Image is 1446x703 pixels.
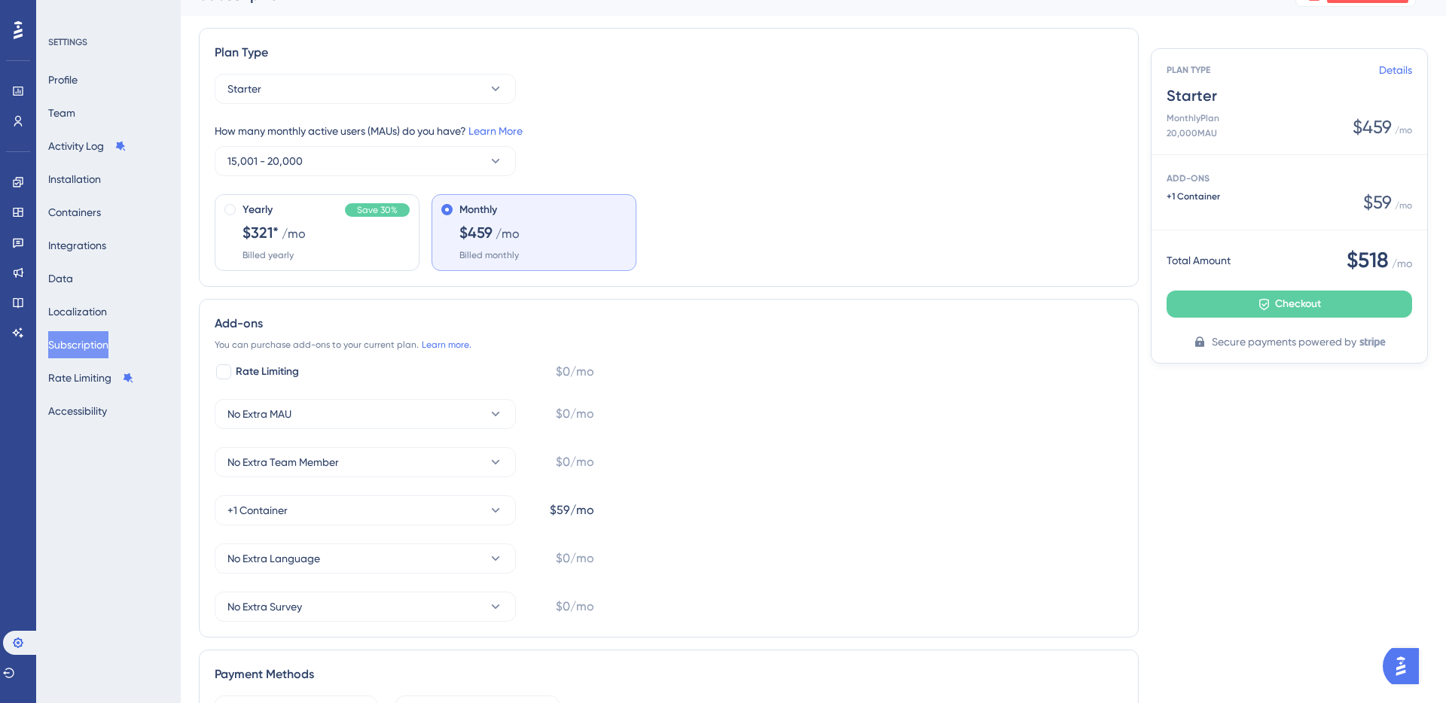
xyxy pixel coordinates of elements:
[48,66,78,93] button: Profile
[215,74,516,104] button: Starter
[282,225,306,243] span: /mo
[243,222,279,243] span: $321*
[227,453,339,471] span: No Extra Team Member
[1167,190,1363,202] span: +1 Container
[243,249,294,261] span: Billed yearly
[215,122,1123,140] div: How many monthly active users (MAUs) do you have?
[1395,124,1412,136] span: / mo
[48,331,108,358] button: Subscription
[1363,190,1392,215] span: $ 59
[1212,333,1356,351] span: Secure payments powered by
[1347,245,1389,275] span: $518
[215,315,1123,333] div: Add-ons
[468,125,523,137] a: Learn More
[227,549,320,568] span: No Extra Language
[556,405,594,423] span: $0/mo
[48,397,107,425] button: Accessibility
[1167,251,1231,269] span: Total Amount
[48,364,134,391] button: Rate Limiting
[357,204,398,216] span: Save 30%
[215,44,1123,62] div: Plan Type
[1167,173,1210,184] span: ADD-ONS
[1353,115,1392,139] span: $459
[215,495,516,525] button: +1 Container
[496,225,520,243] span: /mo
[48,265,73,292] button: Data
[1167,112,1219,124] span: Monthly Plan
[48,132,127,160] button: Activity Log
[48,199,101,226] button: Containers
[556,363,594,381] span: $0/mo
[227,80,261,98] span: Starter
[215,665,1123,683] div: Payment Methods
[550,501,594,519] span: $59/mo
[1379,61,1412,79] a: Details
[215,592,516,622] button: No Extra Survey
[48,36,170,48] div: SETTINGS
[556,598,594,616] span: $0/mo
[215,399,516,429] button: No Extra MAU
[1392,254,1412,272] span: / mo
[1167,64,1379,76] span: PLAN TYPE
[1275,295,1321,313] span: Checkout
[243,201,273,219] span: Yearly
[422,339,471,351] a: Learn more.
[215,339,419,351] span: You can purchase add-ons to your current plan.
[48,298,107,325] button: Localization
[227,501,288,519] span: +1 Container
[215,447,516,477] button: No Extra Team Member
[1395,199,1412,212] span: / mo
[48,232,106,259] button: Integrations
[556,549,594,568] span: $0/mo
[48,99,75,126] button: Team
[1167,127,1219,139] span: 20,000 MAU
[236,363,299,381] span: Rate Limiting
[459,222,493,243] span: $459
[459,249,519,261] span: Billed monthly
[215,543,516,574] button: No Extra Language
[227,405,291,423] span: No Extra MAU
[48,166,101,193] button: Installation
[556,453,594,471] span: $0/mo
[1383,644,1428,689] iframe: UserGuiding AI Assistant Launcher
[1167,85,1412,106] span: Starter
[1167,291,1412,318] button: Checkout
[227,152,303,170] span: 15,001 - 20,000
[227,598,302,616] span: No Extra Survey
[459,201,497,219] span: Monthly
[215,146,516,176] button: 15,001 - 20,000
